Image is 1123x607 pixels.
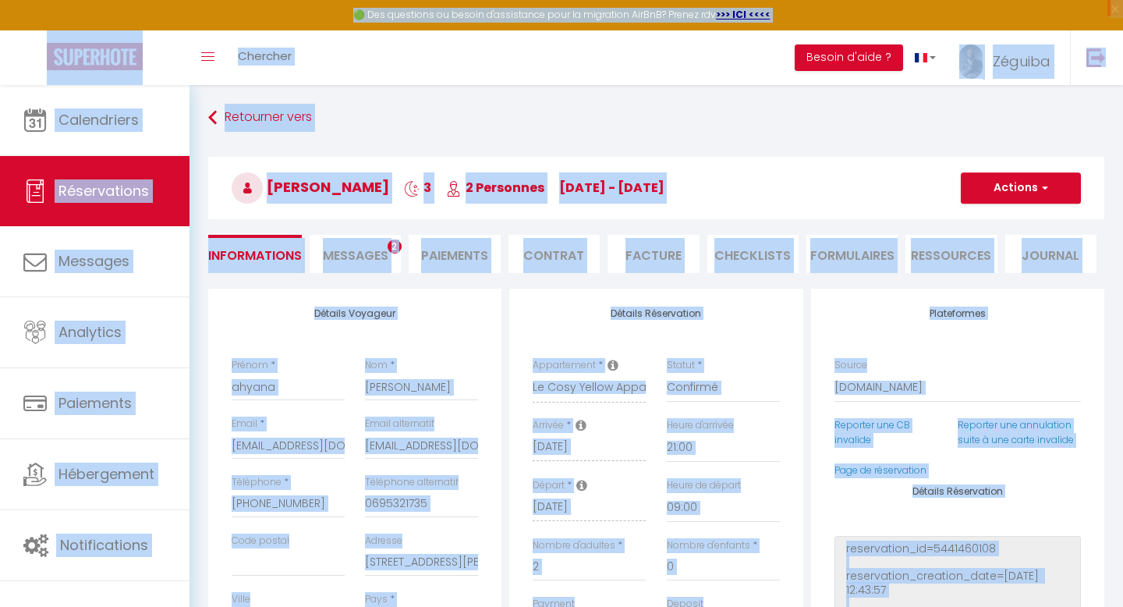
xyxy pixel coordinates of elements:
[232,358,268,373] label: Prénom
[47,43,143,70] img: Super Booking
[716,8,771,21] a: >>> ICI <<<<
[834,358,867,373] label: Source
[559,179,664,197] span: [DATE] - [DATE]
[958,418,1074,446] a: Reporter une annulation suite à une carte invalide
[365,358,388,373] label: Nom
[948,30,1070,85] a: ... Zéguiba
[238,48,292,64] span: Chercher
[993,51,1050,71] span: Zéguiba
[208,104,1104,132] a: Retourner vers
[667,358,695,373] label: Statut
[323,247,388,264] span: Messages
[806,235,898,273] li: FORMULAIRES
[533,418,564,433] label: Arrivée
[533,358,596,373] label: Appartement
[446,179,544,197] span: 2 Personnes
[533,538,615,553] label: Nombre d'adultes
[667,418,734,433] label: Heure d'arrivée
[58,110,139,130] span: Calendriers
[834,308,1081,319] h4: Plateformes
[667,478,741,493] label: Heure de départ
[58,322,122,342] span: Analytics
[905,235,997,273] li: Ressources
[232,308,478,319] h4: Détails Voyageur
[961,172,1081,204] button: Actions
[58,181,149,201] span: Réservations
[365,475,459,490] label: Téléphone alternatif
[834,486,1081,497] h4: Détails Réservation
[365,592,388,607] label: Pays
[404,179,431,197] span: 3
[533,478,565,493] label: Départ
[232,534,289,548] label: Code postal
[707,235,799,273] li: CHECKLISTS
[608,235,699,273] li: Facture
[409,235,500,273] li: Paiements
[365,417,434,431] label: Email alternatif
[834,463,926,477] a: Page de réservation
[232,177,389,197] span: [PERSON_NAME]
[533,308,779,319] h4: Détails Réservation
[58,251,129,271] span: Messages
[508,235,600,273] li: Contrat
[232,475,282,490] label: Téléphone
[208,235,302,273] li: Informations
[60,535,148,555] span: Notifications
[58,464,154,484] span: Hébergement
[1005,235,1096,273] li: Journal
[667,538,750,553] label: Nombre d'enfants
[58,393,132,413] span: Paiements
[232,592,250,607] label: Ville
[1086,48,1106,67] img: logout
[232,417,257,431] label: Email
[365,534,402,548] label: Adresse
[795,44,903,71] button: Besoin d'aide ?
[834,418,910,446] a: Reporter une CB invalide
[226,30,303,85] a: Chercher
[959,44,983,80] img: ...
[388,240,402,254] span: 2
